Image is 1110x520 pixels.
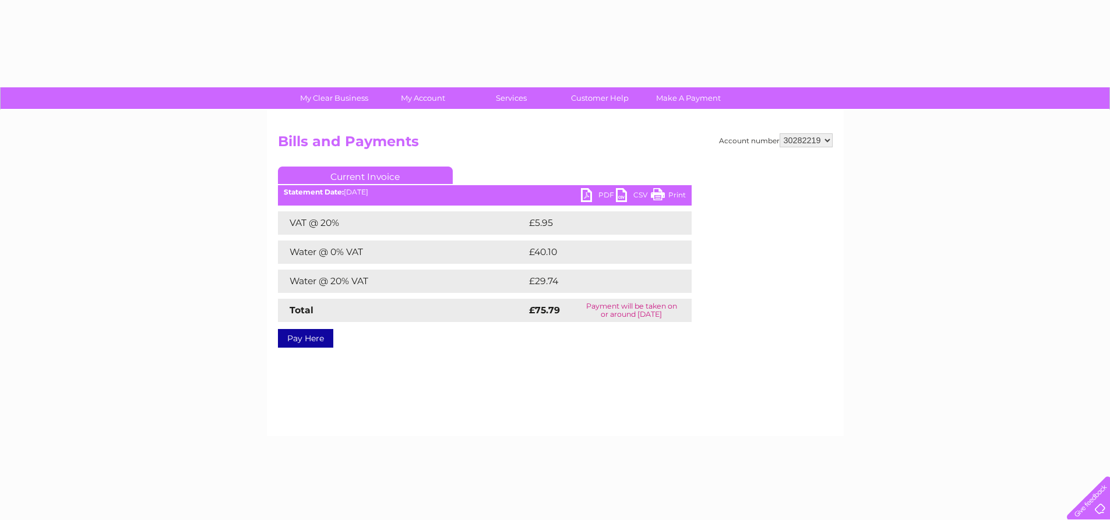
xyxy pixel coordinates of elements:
[526,240,667,264] td: £40.10
[375,87,471,109] a: My Account
[616,188,651,205] a: CSV
[278,270,526,293] td: Water @ 20% VAT
[286,87,382,109] a: My Clear Business
[529,305,560,316] strong: £75.79
[278,188,692,196] div: [DATE]
[651,188,686,205] a: Print
[290,305,313,316] strong: Total
[581,188,616,205] a: PDF
[526,270,668,293] td: £29.74
[572,299,692,322] td: Payment will be taken on or around [DATE]
[278,167,453,184] a: Current Invoice
[463,87,559,109] a: Services
[284,188,344,196] b: Statement Date:
[278,240,526,264] td: Water @ 0% VAT
[278,133,833,155] h2: Bills and Payments
[552,87,648,109] a: Customer Help
[640,87,737,109] a: Make A Payment
[526,211,664,235] td: £5.95
[719,133,833,147] div: Account number
[278,211,526,235] td: VAT @ 20%
[278,329,333,348] a: Pay Here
